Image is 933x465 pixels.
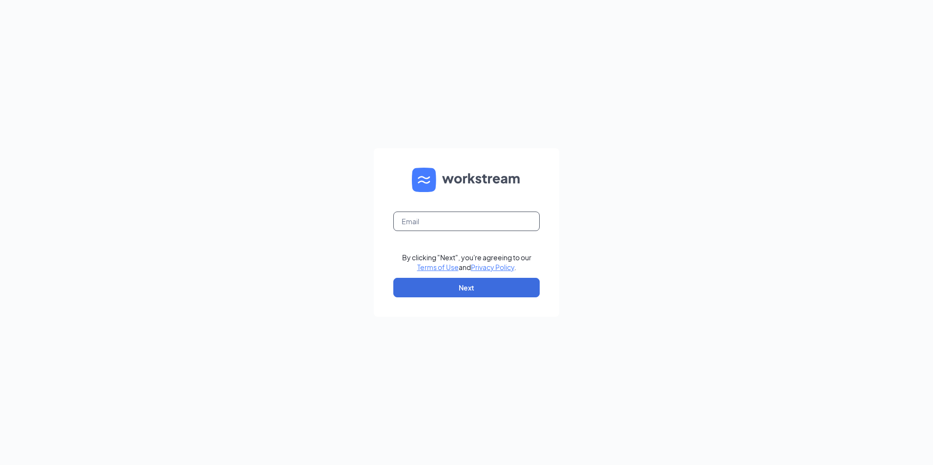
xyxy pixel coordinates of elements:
a: Terms of Use [417,263,459,271]
img: WS logo and Workstream text [412,168,521,192]
a: Privacy Policy [471,263,514,271]
input: Email [393,212,540,231]
button: Next [393,278,540,297]
div: By clicking "Next", you're agreeing to our and . [402,252,531,272]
